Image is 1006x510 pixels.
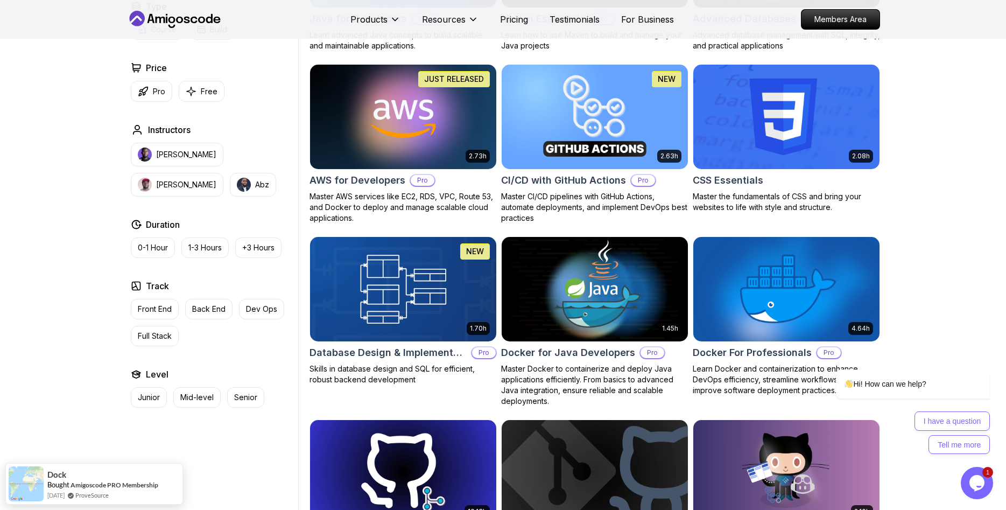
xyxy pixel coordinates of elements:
[501,236,688,407] a: Docker for Java Developers card1.45hDocker for Java DevelopersProMaster Docker to containerize an...
[131,237,175,258] button: 0-1 Hour
[138,148,152,162] img: instructor img
[131,387,167,408] button: Junior
[47,491,65,500] span: [DATE]
[131,173,223,197] button: instructor img[PERSON_NAME]
[411,175,434,186] p: Pro
[693,64,880,213] a: CSS Essentials card2.08hCSS EssentialsMaster the fundamentals of CSS and bring your websites to l...
[138,392,160,403] p: Junior
[234,392,257,403] p: Senior
[693,237,880,341] img: Docker For Professionals card
[309,345,467,360] h2: Database Design & Implementation
[501,173,626,188] h2: CI/CD with GitHub Actions
[693,236,880,396] a: Docker For Professionals card4.64hDocker For ProfessionalsProLearn Docker and containerization to...
[350,13,400,34] button: Products
[309,30,497,51] p: Learn advanced Java concepts to build scalable and maintainable applications.
[310,237,496,341] img: Database Design & Implementation card
[146,368,168,381] h2: Level
[310,65,496,169] img: AWS for Developers card
[658,74,676,85] p: NEW
[550,13,600,26] a: Testimonials
[422,13,466,26] p: Resources
[801,272,995,462] iframe: chat widget
[188,242,222,253] p: 1-3 Hours
[156,179,216,190] p: [PERSON_NAME]
[309,64,497,223] a: AWS for Developers card2.73hJUST RELEASEDAWS for DevelopersProMaster AWS services like EC2, RDS, ...
[631,175,655,186] p: Pro
[255,179,269,190] p: Abz
[309,173,405,188] h2: AWS for Developers
[693,30,880,51] p: Advanced database management with SQL, integrity, and practical applications
[131,299,179,319] button: Front End
[146,61,167,74] h2: Price
[156,149,216,160] p: [PERSON_NAME]
[227,387,264,408] button: Senior
[501,364,688,407] p: Master Docker to containerize and deploy Java applications efficiently. From basics to advanced J...
[237,178,251,192] img: instructor img
[180,392,214,403] p: Mid-level
[501,191,688,223] p: Master CI/CD pipelines with GitHub Actions, automate deployments, and implement DevOps best pract...
[621,13,674,26] a: For Business
[693,191,880,213] p: Master the fundamentals of CSS and bring your websites to life with style and structure.
[641,347,664,358] p: Pro
[472,347,496,358] p: Pro
[230,173,276,197] button: instructor imgAbz
[422,13,479,34] button: Resources
[138,178,152,192] img: instructor img
[9,466,44,501] img: provesource social proof notification image
[47,480,69,489] span: Bought
[309,236,497,385] a: Database Design & Implementation card1.70hNEWDatabase Design & ImplementationProSkills in databas...
[662,324,678,333] p: 1.45h
[501,345,635,360] h2: Docker for Java Developers
[138,304,172,315] p: Front End
[502,65,688,169] img: CI/CD with GitHub Actions card
[138,242,168,253] p: 0-1 Hour
[801,10,880,29] p: Members Area
[660,152,678,160] p: 2.63h
[693,364,880,396] p: Learn Docker and containerization to enhance DevOps efficiency, streamline workflows, and improve...
[309,191,497,223] p: Master AWS services like EC2, RDS, VPC, Route 53, and Docker to deploy and manage scalable cloud ...
[469,152,487,160] p: 2.73h
[146,280,169,292] h2: Track
[693,345,812,360] h2: Docker For Professionals
[47,470,66,479] span: Dock
[501,30,688,51] p: Learn how to use Maven to build and manage your Java projects
[75,491,109,500] a: ProveSource
[131,143,223,166] button: instructor img[PERSON_NAME]
[179,81,224,102] button: Free
[466,246,484,257] p: NEW
[242,242,275,253] p: +3 Hours
[131,81,172,102] button: Pro
[192,304,226,315] p: Back End
[138,331,172,341] p: Full Stack
[181,237,229,258] button: 1-3 Hours
[500,13,528,26] a: Pricing
[71,481,158,489] a: Amigoscode PRO Membership
[235,237,282,258] button: +3 Hours
[246,304,277,315] p: Dev Ops
[852,152,870,160] p: 2.08h
[146,218,180,231] h2: Duration
[497,234,692,344] img: Docker for Java Developers card
[470,324,487,333] p: 1.70h
[173,387,221,408] button: Mid-level
[693,65,880,169] img: CSS Essentials card
[961,467,995,499] iframe: chat widget
[693,173,763,188] h2: CSS Essentials
[185,299,233,319] button: Back End
[131,326,179,346] button: Full Stack
[239,299,284,319] button: Dev Ops
[153,86,165,97] p: Pro
[201,86,217,97] p: Free
[148,123,191,136] h2: Instructors
[350,13,388,26] p: Products
[501,64,688,223] a: CI/CD with GitHub Actions card2.63hNEWCI/CD with GitHub ActionsProMaster CI/CD pipelines with Git...
[424,74,484,85] p: JUST RELEASED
